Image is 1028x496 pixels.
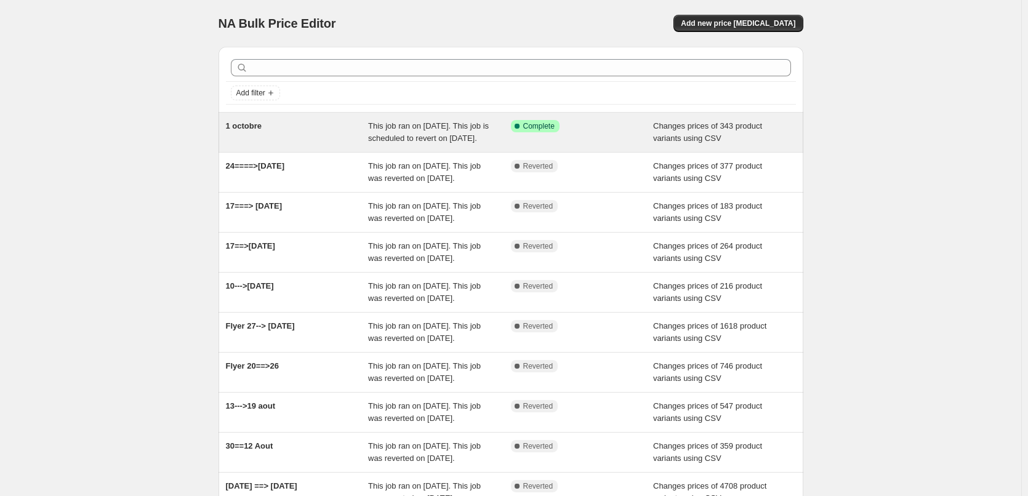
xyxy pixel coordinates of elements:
[653,321,766,343] span: Changes prices of 1618 product variants using CSV
[673,15,803,32] button: Add new price [MEDICAL_DATA]
[523,441,553,451] span: Reverted
[226,321,295,330] span: Flyer 27--> [DATE]
[653,201,762,223] span: Changes prices of 183 product variants using CSV
[368,441,481,463] span: This job ran on [DATE]. This job was reverted on [DATE].
[368,201,481,223] span: This job ran on [DATE]. This job was reverted on [DATE].
[653,241,762,263] span: Changes prices of 264 product variants using CSV
[231,86,280,100] button: Add filter
[523,481,553,491] span: Reverted
[368,401,481,423] span: This job ran on [DATE]. This job was reverted on [DATE].
[523,161,553,171] span: Reverted
[226,201,283,210] span: 17===> [DATE]
[523,121,555,131] span: Complete
[368,361,481,383] span: This job ran on [DATE]. This job was reverted on [DATE].
[523,401,553,411] span: Reverted
[523,241,553,251] span: Reverted
[368,161,481,183] span: This job ran on [DATE]. This job was reverted on [DATE].
[226,401,276,410] span: 13--->19 aout
[368,241,481,263] span: This job ran on [DATE]. This job was reverted on [DATE].
[653,361,762,383] span: Changes prices of 746 product variants using CSV
[653,401,762,423] span: Changes prices of 547 product variants using CSV
[226,441,273,450] span: 30==12 Aout
[653,441,762,463] span: Changes prices of 359 product variants using CSV
[681,18,795,28] span: Add new price [MEDICAL_DATA]
[523,201,553,211] span: Reverted
[523,321,553,331] span: Reverted
[653,161,762,183] span: Changes prices of 377 product variants using CSV
[653,281,762,303] span: Changes prices of 216 product variants using CSV
[219,17,336,30] span: NA Bulk Price Editor
[236,88,265,98] span: Add filter
[226,121,262,130] span: 1 octobre
[653,121,762,143] span: Changes prices of 343 product variants using CSV
[368,281,481,303] span: This job ran on [DATE]. This job was reverted on [DATE].
[523,361,553,371] span: Reverted
[226,241,275,250] span: 17==>[DATE]
[226,161,285,170] span: 24====>[DATE]
[523,281,553,291] span: Reverted
[368,121,489,143] span: This job ran on [DATE]. This job is scheduled to revert on [DATE].
[226,281,274,290] span: 10--->[DATE]
[368,321,481,343] span: This job ran on [DATE]. This job was reverted on [DATE].
[226,361,279,370] span: Flyer 20==>26
[226,481,297,490] span: [DATE] ==> [DATE]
